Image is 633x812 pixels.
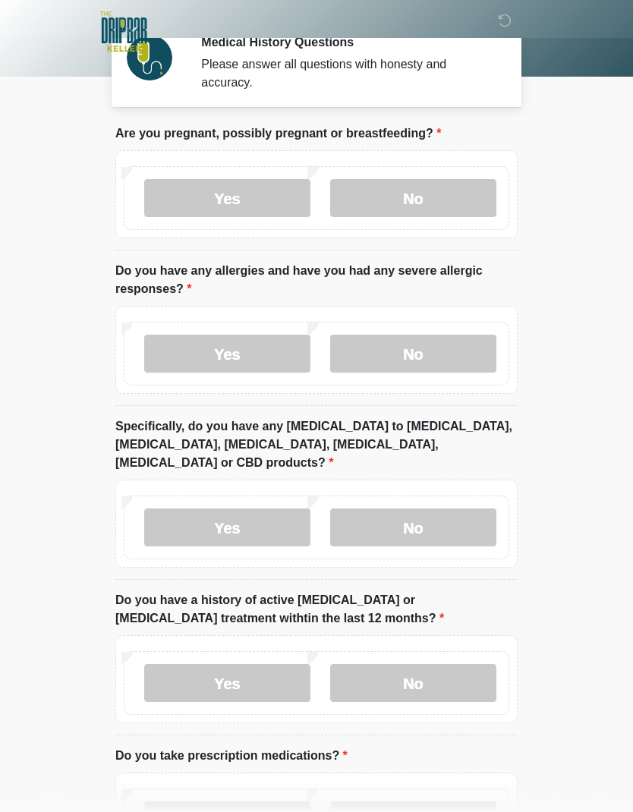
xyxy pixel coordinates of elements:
div: Please answer all questions with honesty and accuracy. [201,55,495,92]
label: Specifically, do you have any [MEDICAL_DATA] to [MEDICAL_DATA], [MEDICAL_DATA], [MEDICAL_DATA], [... [115,417,518,472]
label: No [330,179,496,217]
label: No [330,508,496,546]
label: No [330,664,496,702]
label: Do you take prescription medications? [115,747,348,765]
label: Are you pregnant, possibly pregnant or breastfeeding? [115,124,441,143]
img: The DRIPBaR - Keller Logo [100,11,147,52]
label: Yes [144,179,310,217]
label: Yes [144,335,310,373]
label: Do you have any allergies and have you had any severe allergic responses? [115,262,518,298]
label: Yes [144,664,310,702]
label: Yes [144,508,310,546]
label: Do you have a history of active [MEDICAL_DATA] or [MEDICAL_DATA] treatment withtin the last 12 mo... [115,591,518,628]
label: No [330,335,496,373]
